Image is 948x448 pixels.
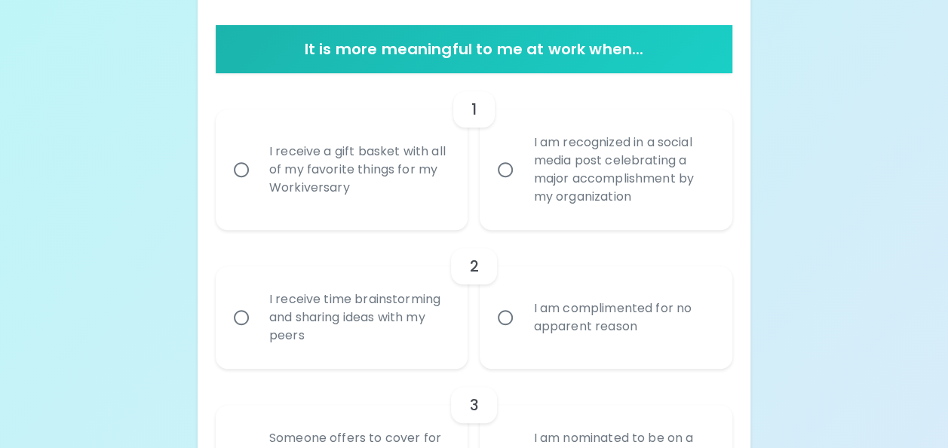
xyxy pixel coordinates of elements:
[216,230,732,369] div: choice-group-check
[469,254,478,278] h6: 2
[222,37,726,61] h6: It is more meaningful to me at work when...
[521,281,724,354] div: I am complimented for no apparent reason
[521,115,724,224] div: I am recognized in a social media post celebrating a major accomplishment by my organization
[257,272,460,363] div: I receive time brainstorming and sharing ideas with my peers
[471,97,477,121] h6: 1
[216,73,732,230] div: choice-group-check
[469,393,478,417] h6: 3
[257,124,460,215] div: I receive a gift basket with all of my favorite things for my Workiversary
